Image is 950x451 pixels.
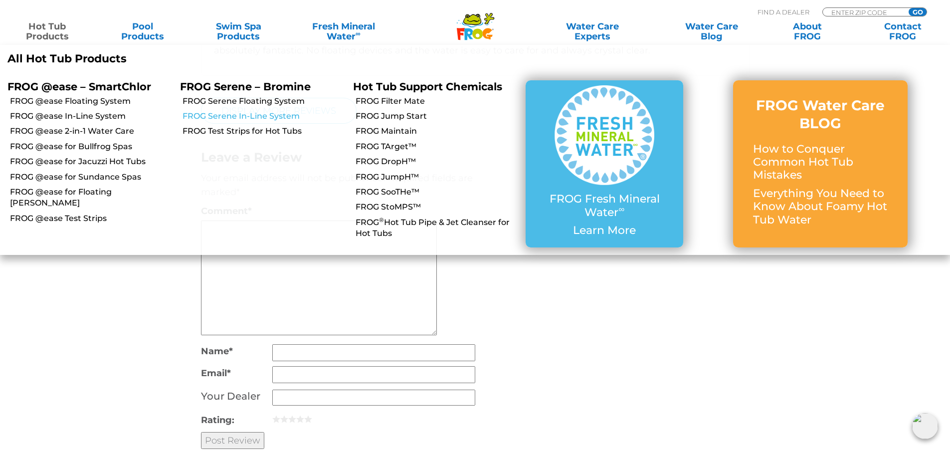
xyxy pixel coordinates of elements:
[201,21,276,41] a: Swim SpaProducts
[353,80,502,93] a: Hot Tub Support Chemicals
[753,143,888,182] p: How to Conquer Common Hot Tub Mistakes
[866,21,940,41] a: ContactFROG
[180,80,338,93] p: FROG Serene – Bromine
[770,21,844,41] a: AboutFROG
[272,415,280,423] a: 1
[532,21,653,41] a: Water CareExperts
[356,111,518,122] a: FROG Jump Start
[10,126,173,137] a: FROG @ease 2-in-1 Water Care
[356,156,518,167] a: FROG DropH™
[356,172,518,183] a: FROG JumpH™
[758,7,809,16] p: Find A Dealer
[379,216,384,224] sup: ®
[10,187,173,209] a: FROG @ease for Floating [PERSON_NAME]
[546,224,663,237] p: Learn More
[296,415,304,423] a: 4
[356,217,518,239] a: FROG®Hot Tub Pipe & Jet Cleanser for Hot Tubs
[10,156,173,167] a: FROG @ease for Jacuzzi Hot Tubs
[753,96,888,231] a: FROG Water Care BLOG How to Conquer Common Hot Tub Mistakes Everything You Need to Know About Foa...
[546,85,663,242] a: FROG Fresh Mineral Water∞ Learn More
[7,80,165,93] p: FROG @ease – SmartChlor
[201,366,272,380] label: Email
[183,96,345,107] a: FROG Serene Floating System
[288,415,296,423] a: 3
[201,432,264,449] input: Post Review
[10,172,173,183] a: FROG @ease for Sundance Spas
[10,21,84,41] a: Hot TubProducts
[753,187,888,226] p: Everything You Need to Know About Foamy Hot Tub Water
[280,415,288,423] a: 2
[10,96,173,107] a: FROG @ease Floating System
[674,21,749,41] a: Water CareBlog
[356,187,518,198] a: FROG SooTHe™
[297,21,390,41] a: Fresh MineralWater∞
[7,52,468,65] a: All Hot Tub Products
[909,8,927,16] input: GO
[912,413,938,439] img: openIcon
[356,126,518,137] a: FROG Maintain
[356,29,361,37] sup: ∞
[304,415,312,423] a: 5
[618,204,624,214] sup: ∞
[106,21,180,41] a: PoolProducts
[356,202,518,213] a: FROG StoMPS™
[201,344,272,358] label: Name
[356,96,518,107] a: FROG Filter Mate
[546,193,663,219] p: FROG Fresh Mineral Water
[10,111,173,122] a: FROG @ease In-Line System
[753,96,888,133] h3: FROG Water Care BLOG
[10,141,173,152] a: FROG @ease for Bullfrog Spas
[356,141,518,152] a: FROG TArget™
[201,413,272,427] label: Rating:
[183,111,345,122] a: FROG Serene In-Line System
[183,126,345,137] a: FROG Test Strips for Hot Tubs
[10,213,173,224] a: FROG @ease Test Strips
[830,8,898,16] input: Zip Code Form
